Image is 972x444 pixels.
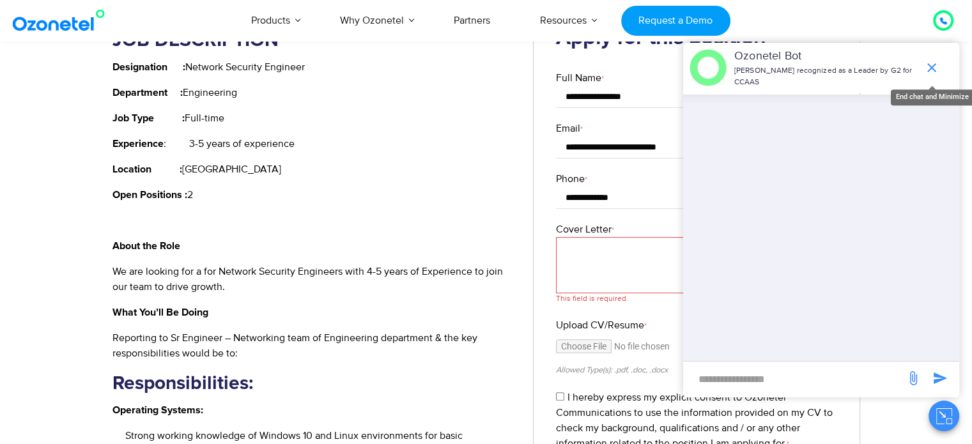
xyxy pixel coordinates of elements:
div: new-msg-input [690,368,899,391]
span: send message [900,365,926,391]
p: [PERSON_NAME] recognized as a Leader by G2 for CCAAS [734,65,918,88]
strong: Department : [112,88,183,98]
label: Full Name [556,70,837,86]
label: Phone [556,171,837,187]
a: Request a Demo [621,6,730,36]
span: send message [927,365,953,391]
strong: What You’ll Be Doing [112,307,208,318]
p: Network Security Engineer [112,59,514,75]
strong: Experience [112,139,164,149]
div: This field is required. [556,293,837,305]
p: Full-time [112,111,514,126]
strong: Open Positions : [112,190,187,200]
p: Ozonetel Bot [734,48,918,65]
img: header [690,49,727,86]
small: Allowed Type(s): .pdf, .doc, .docx [556,365,668,375]
strong: Responsibilities: [112,374,253,393]
strong: About the Role [112,241,180,251]
label: Upload CV/Resume [556,318,837,333]
p: Engineering [112,85,514,100]
p: : 3-5 years of experience [112,136,514,151]
p: [GEOGRAPHIC_DATA] [112,162,514,177]
strong: Job Type : [112,113,185,123]
strong: Designation : [112,62,185,72]
strong: Operating Systems: [112,405,203,415]
label: Cover Letter [556,222,837,237]
button: Close chat [929,401,959,431]
p: 2 [112,187,514,203]
span: end chat or minimize [919,55,945,80]
label: Email [556,121,837,136]
strong: Location : [112,164,182,174]
p: Reporting to Sr Engineer – Networking team of Engineering department & the key responsibilities w... [112,330,514,361]
p: We are looking for a for Network Security Engineers with 4-5 years of Experience to join our team... [112,264,514,295]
